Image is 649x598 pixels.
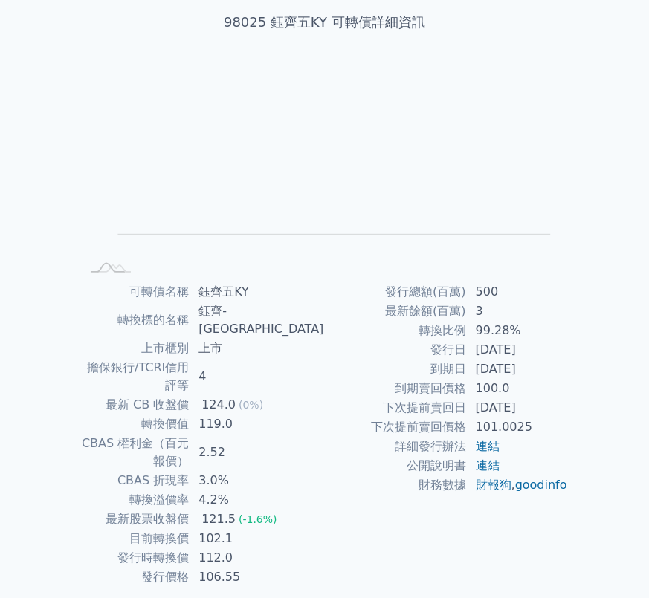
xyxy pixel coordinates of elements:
td: 下次提前賣回日 [325,398,467,417]
td: 到期賣回價格 [325,379,467,398]
td: 擔保銀行/TCRI信用評等 [81,358,190,395]
td: 106.55 [190,568,324,587]
td: 發行總額(百萬) [325,282,467,302]
td: 4 [190,358,324,395]
td: 2.52 [190,434,324,471]
span: (-1.6%) [239,513,277,525]
td: 102.1 [190,529,324,548]
div: 124.0 [198,396,239,414]
td: 鈺齊-[GEOGRAPHIC_DATA] [190,302,324,339]
td: 最新 CB 收盤價 [81,395,190,415]
td: 4.2% [190,490,324,510]
td: [DATE] [467,360,569,379]
td: 99.28% [467,321,569,340]
td: 鈺齊五KY [190,282,324,302]
td: 最新股票收盤價 [81,510,190,529]
td: 3 [467,302,569,321]
td: 公開說明書 [325,456,467,475]
td: 財務數據 [325,475,467,495]
td: 101.0025 [467,417,569,437]
td: 詳細發行辦法 [325,437,467,456]
td: 轉換溢價率 [81,490,190,510]
td: CBAS 權利金（百元報價） [81,434,190,471]
td: [DATE] [467,340,569,360]
td: 轉換比例 [325,321,467,340]
td: 上市櫃別 [81,339,190,358]
td: 100.0 [467,379,569,398]
g: Chart [105,79,551,257]
td: 發行價格 [81,568,190,587]
a: 連結 [476,439,500,453]
td: 119.0 [190,415,324,434]
h1: 98025 鈺齊五KY 可轉債詳細資訊 [63,12,587,33]
a: goodinfo [515,478,567,492]
td: 可轉債名稱 [81,282,190,302]
td: 轉換標的名稱 [81,302,190,339]
td: 3.0% [190,471,324,490]
td: 發行時轉換價 [81,548,190,568]
td: 發行日 [325,340,467,360]
a: 連結 [476,458,500,472]
span: (0%) [239,399,263,411]
td: 最新餘額(百萬) [325,302,467,321]
td: 轉換價值 [81,415,190,434]
td: CBAS 折現率 [81,471,190,490]
td: 上市 [190,339,324,358]
td: 到期日 [325,360,467,379]
td: 500 [467,282,569,302]
td: , [467,475,569,495]
td: 112.0 [190,548,324,568]
td: [DATE] [467,398,569,417]
td: 下次提前賣回價格 [325,417,467,437]
td: 目前轉換價 [81,529,190,548]
a: 財報狗 [476,478,511,492]
div: 121.5 [198,510,239,528]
